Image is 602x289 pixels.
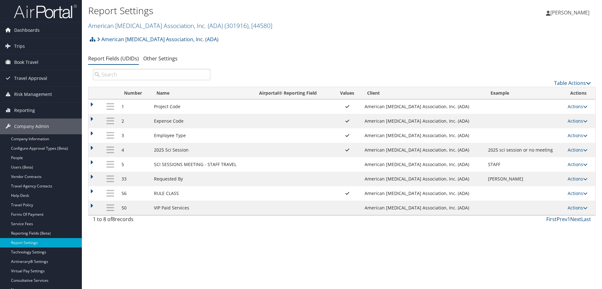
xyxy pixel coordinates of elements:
a: American [MEDICAL_DATA] Association, Inc. (ADA) [97,33,219,46]
td: American [MEDICAL_DATA] Association, Inc. (ADA) [361,143,485,157]
td: Employee Type [151,128,253,143]
span: Reporting [14,103,35,118]
span: [PERSON_NAME] [550,9,589,16]
td: American [MEDICAL_DATA] Association, Inc. (ADA) [361,186,485,201]
td: 50 [118,201,151,215]
td: American [MEDICAL_DATA] Association, Inc. (ADA) [361,99,485,114]
a: Next [570,216,581,223]
a: Actions [568,161,588,167]
a: Last [581,216,591,223]
span: ( 301916 ) [224,21,248,30]
a: Actions [568,132,588,138]
td: American [MEDICAL_DATA] Association, Inc. (ADA) [361,172,485,186]
td: RULE CLASS [151,186,253,201]
td: 1 [118,99,151,114]
span: Book Travel [14,54,38,70]
a: Other Settings [143,55,178,62]
td: [PERSON_NAME] [485,172,565,186]
a: Actions [568,190,588,196]
a: Actions [568,118,588,124]
td: Expense Code [151,114,253,128]
span: , [ 44580 ] [248,21,272,30]
th: Actions [565,87,595,99]
th: Values [333,87,361,99]
h1: Report Settings [88,4,427,17]
th: Client [361,87,485,99]
span: Trips [14,38,25,54]
a: Actions [568,147,588,153]
a: First [546,216,557,223]
span: 8 [112,216,115,223]
a: Actions [568,176,588,182]
td: STAFF [485,157,565,172]
span: Travel Approval [14,70,47,86]
a: American [MEDICAL_DATA] Association, Inc. (ADA) [88,21,272,30]
a: 1 [567,216,570,223]
td: American [MEDICAL_DATA] Association, Inc. (ADA) [361,128,485,143]
td: American [MEDICAL_DATA] Association, Inc. (ADA) [361,114,485,128]
th: Airportal&reg; Reporting Field [253,87,333,99]
span: Dashboards [14,22,40,38]
td: 5 [118,157,151,172]
td: 4 [118,143,151,157]
td: 2025 sci session or no meeting [485,143,565,157]
th: Number [118,87,151,99]
td: 56 [118,186,151,201]
span: Company Admin [14,119,49,134]
th: Example [485,87,565,99]
a: [PERSON_NAME] [546,3,596,22]
td: 2025 Sci Session [151,143,253,157]
td: 3 [118,128,151,143]
input: Search [93,69,210,80]
td: American [MEDICAL_DATA] Association, Inc. (ADA) [361,201,485,215]
div: 1 to 8 of records [93,215,210,226]
td: American [MEDICAL_DATA] Association, Inc. (ADA) [361,157,485,172]
td: Project Code [151,99,253,114]
td: SCI SESSIONS MEETING - STAFF TRAVEL [151,157,253,172]
img: airportal-logo.png [14,4,77,19]
a: Actions [568,103,588,109]
a: Report Fields (UDIDs) [88,55,139,62]
th: Name [151,87,253,99]
th: : activate to sort column descending [103,87,118,99]
td: 2 [118,114,151,128]
td: VIP Paid Services [151,201,253,215]
a: Prev [557,216,567,223]
td: Requested By [151,172,253,186]
span: Risk Management [14,86,52,102]
td: 33 [118,172,151,186]
a: Actions [568,205,588,211]
a: Table Actions [554,80,591,86]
